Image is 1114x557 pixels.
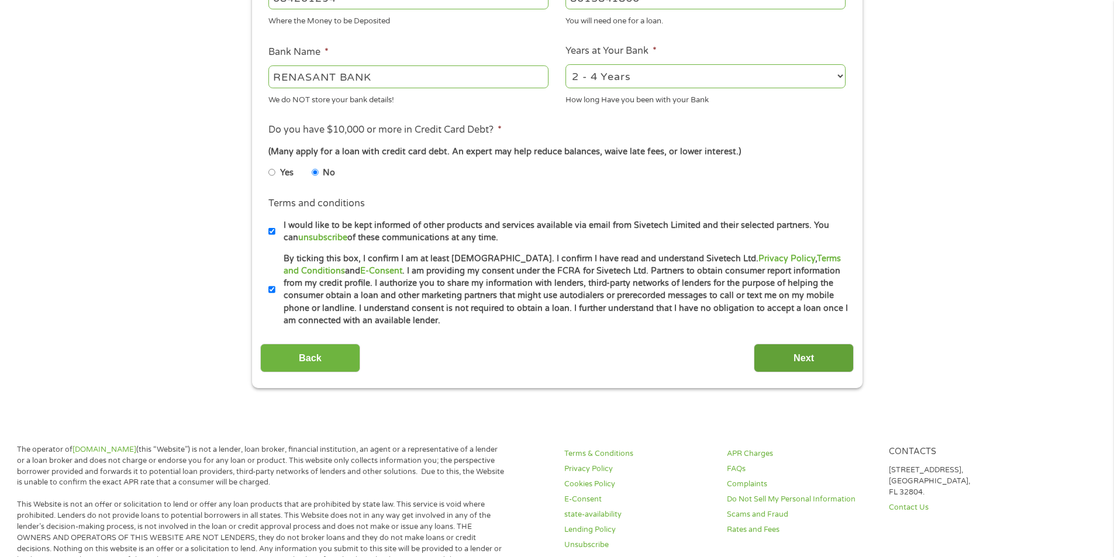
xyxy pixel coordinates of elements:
[564,463,713,475] a: Privacy Policy
[565,45,657,57] label: Years at Your Bank
[268,198,365,210] label: Terms and conditions
[727,463,875,475] a: FAQs
[17,444,505,489] p: The operator of (this “Website”) is not a lender, loan broker, financial institution, an agent or...
[298,233,347,243] a: unsubscribe
[889,465,1037,498] p: [STREET_ADDRESS], [GEOGRAPHIC_DATA], FL 32804.
[268,90,549,106] div: We do NOT store your bank details!
[268,146,845,158] div: (Many apply for a loan with credit card debt. An expert may help reduce balances, waive late fees...
[565,12,846,27] div: You will need one for a loan.
[727,448,875,459] a: APR Charges
[564,448,713,459] a: Terms & Conditions
[564,539,713,551] a: Unsubscribe
[268,46,329,58] label: Bank Name
[889,502,1037,513] a: Contact Us
[758,254,815,264] a: Privacy Policy
[275,219,849,244] label: I would like to be kept informed of other products and services available via email from Sivetech...
[268,124,502,136] label: Do you have $10,000 or more in Credit Card Debt?
[73,445,136,454] a: [DOMAIN_NAME]
[889,447,1037,458] h4: Contacts
[727,479,875,490] a: Complaints
[360,266,402,276] a: E-Consent
[754,344,854,372] input: Next
[564,524,713,535] a: Lending Policy
[727,524,875,535] a: Rates and Fees
[284,254,841,276] a: Terms and Conditions
[564,494,713,505] a: E-Consent
[727,509,875,520] a: Scams and Fraud
[268,12,549,27] div: Where the Money to be Deposited
[323,167,335,179] label: No
[260,344,360,372] input: Back
[275,252,849,327] label: By ticking this box, I confirm I am at least [DEMOGRAPHIC_DATA]. I confirm I have read and unders...
[564,479,713,490] a: Cookies Policy
[565,90,846,106] div: How long Have you been with your Bank
[564,509,713,520] a: state-availability
[280,167,294,179] label: Yes
[727,494,875,505] a: Do Not Sell My Personal Information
